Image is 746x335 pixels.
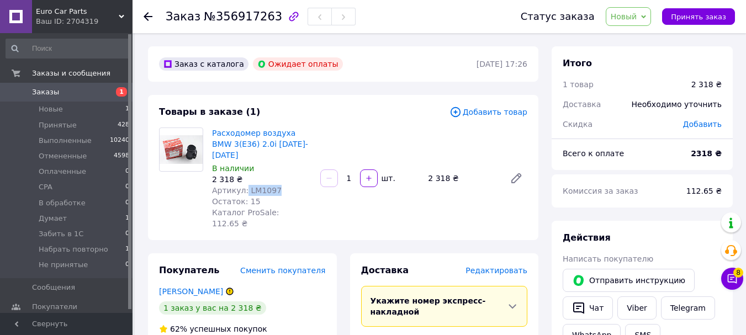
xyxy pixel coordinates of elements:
[36,17,133,26] div: Ваш ID: 2704319
[424,171,501,186] div: 2 318 ₴
[625,92,728,116] div: Необходимо уточнить
[125,104,129,114] span: 1
[240,266,325,275] span: Сменить покупателя
[125,198,129,208] span: 0
[563,232,611,243] span: Действия
[691,79,722,90] div: 2 318 ₴
[521,11,595,22] div: Статус заказа
[379,173,396,184] div: шт.
[683,120,722,129] span: Добавить
[125,214,129,224] span: 1
[32,87,59,97] span: Заказы
[39,244,108,254] span: Набрать повторно
[721,268,743,290] button: Чат с покупателем8
[212,197,261,206] span: Остаток: 15
[563,120,592,129] span: Скидка
[563,80,594,89] span: 1 товар
[505,167,527,189] a: Редактировать
[563,269,695,292] button: Отправить инструкцию
[32,68,110,78] span: Заказы и сообщения
[611,12,637,21] span: Новый
[662,8,735,25] button: Принять заказ
[449,106,527,118] span: Добавить товар
[204,10,282,23] span: №356917263
[563,58,592,68] span: Итого
[39,151,87,161] span: Отмененные
[39,104,63,114] span: Новые
[39,214,67,224] span: Думает
[166,10,200,23] span: Заказ
[159,301,266,315] div: 1 заказ у вас на 2 318 ₴
[39,198,86,208] span: В обработке
[110,136,129,146] span: 10240
[563,254,653,263] span: Написать покупателю
[563,187,638,195] span: Комиссия за заказ
[159,57,248,71] div: Заказ с каталога
[39,136,92,146] span: Выполненные
[617,296,656,320] a: Viber
[39,167,86,177] span: Оплаченные
[159,265,219,275] span: Покупатель
[212,186,282,195] span: Артикул: LM1097
[36,7,119,17] span: Euro Car Parts
[212,174,311,185] div: 2 318 ₴
[32,283,75,293] span: Сообщения
[159,287,223,296] a: [PERSON_NAME]
[114,151,129,161] span: 4598
[371,296,486,316] span: Укажите номер экспресс-накладной
[125,167,129,177] span: 0
[691,149,722,158] b: 2318 ₴
[116,87,127,97] span: 1
[125,182,129,192] span: 0
[159,107,260,117] span: Товары в заказе (1)
[733,268,743,278] span: 8
[465,266,527,275] span: Редактировать
[125,260,129,270] span: 0
[39,229,83,239] span: Забить в 1C
[563,296,613,320] button: Чат
[212,208,279,228] span: Каталог ProSale: 112.65 ₴
[159,323,267,334] div: успешных покупок
[212,129,308,159] a: Расходомер воздуха BMW 3(E36) 2.0i [DATE]-[DATE]
[477,60,527,68] time: [DATE] 17:26
[686,187,722,195] span: 112.65 ₴
[361,265,409,275] span: Доставка
[563,149,624,158] span: Всего к оплате
[671,13,726,21] span: Принять заказ
[253,57,343,71] div: Ожидает оплаты
[125,229,129,239] span: 0
[144,11,152,22] div: Вернуться назад
[160,135,203,163] img: Расходомер воздуха BMW 3(E36) 2.0i 1989-1999
[125,244,129,254] span: 1
[39,260,88,270] span: Не принятые
[170,325,187,333] span: 62%
[661,296,715,320] a: Telegram
[6,39,130,59] input: Поиск
[118,120,129,130] span: 428
[32,302,77,312] span: Покупатели
[39,182,52,192] span: CPA
[563,100,601,109] span: Доставка
[39,120,77,130] span: Принятые
[212,164,254,173] span: В наличии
